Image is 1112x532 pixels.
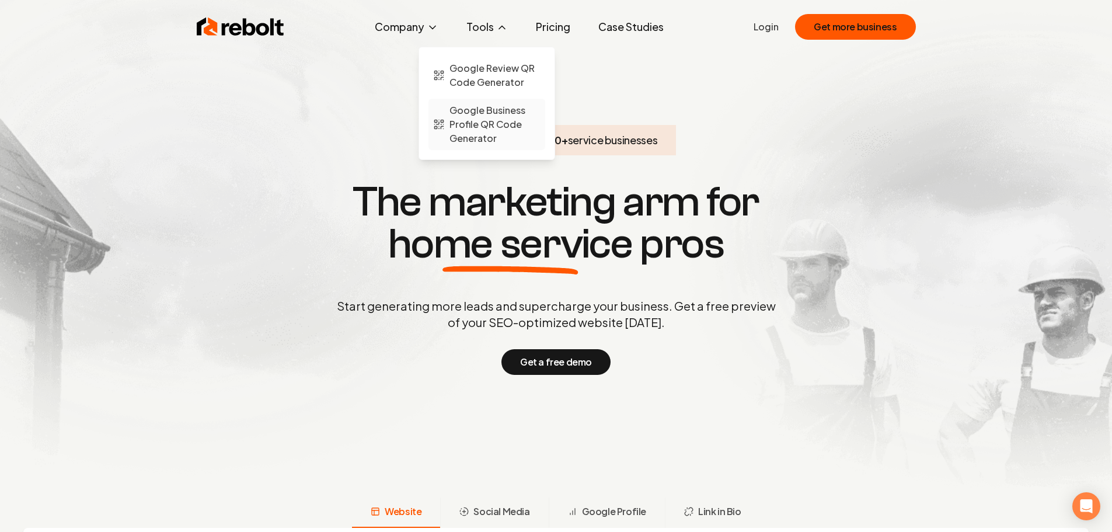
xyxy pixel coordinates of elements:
[440,498,548,528] button: Social Media
[449,61,541,89] span: Google Review QR Code Generator
[428,99,545,150] a: Google Business Profile QR Code Generator
[582,505,646,519] span: Google Profile
[457,15,517,39] button: Tools
[698,505,741,519] span: Link in Bio
[549,498,665,528] button: Google Profile
[388,223,633,265] span: home service
[665,498,760,528] button: Link in Bio
[562,133,568,147] span: +
[428,57,545,94] a: Google Review QR Code Generator
[568,133,658,147] span: service businesses
[527,15,580,39] a: Pricing
[795,14,915,40] button: Get more business
[501,349,611,375] button: Get a free demo
[334,298,778,331] p: Start generating more leads and supercharge your business. Get a free preview of your SEO-optimiz...
[276,181,836,265] h1: The marketing arm for pros
[754,20,779,34] a: Login
[365,15,448,39] button: Company
[1072,492,1100,520] div: Open Intercom Messenger
[449,103,541,145] span: Google Business Profile QR Code Generator
[589,15,673,39] a: Case Studies
[473,505,529,519] span: Social Media
[352,498,440,528] button: Website
[385,505,421,519] span: Website
[197,15,284,39] img: Rebolt Logo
